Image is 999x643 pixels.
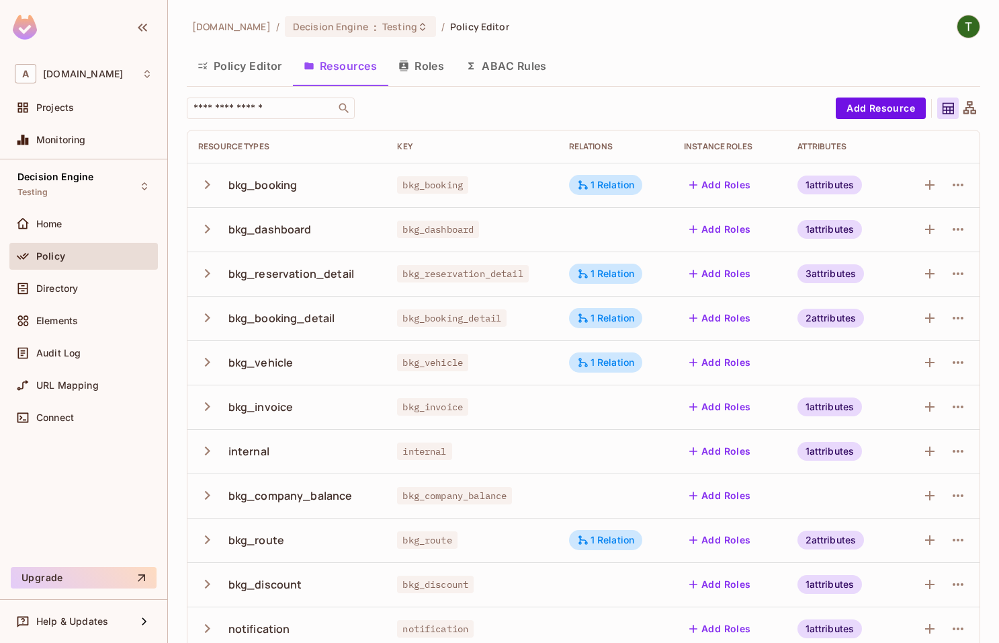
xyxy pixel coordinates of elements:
span: Decision Engine [17,172,93,182]
button: Add Roles [684,396,756,418]
div: notification [228,621,290,636]
span: Home [36,219,62,229]
span: Monitoring [36,135,86,145]
span: Policy Editor [450,20,509,33]
div: 1 attributes [797,220,863,239]
span: internal [397,443,451,460]
button: Add Roles [684,485,756,506]
button: Add Roles [684,352,756,373]
button: Policy Editor [187,49,293,83]
div: bkg_reservation_detail [228,266,354,281]
span: bkg_dashboard [397,221,479,238]
div: bkg_dashboard [228,222,312,237]
div: 1 attributes [797,619,863,638]
span: Help & Updates [36,616,108,627]
div: 1 Relation [577,179,635,191]
div: 1 Relation [577,356,635,369]
span: bkg_route [397,531,457,549]
span: bkg_reservation_detail [397,265,528,282]
span: Testing [17,187,48,198]
span: Audit Log [36,348,81,358]
button: ABAC Rules [455,49,558,83]
button: Add Roles [684,441,756,462]
div: Attributes [797,141,889,152]
button: Add Roles [684,574,756,595]
button: Add Roles [684,307,756,329]
div: 1 attributes [797,176,863,194]
button: Add Roles [684,618,756,640]
span: Testing [382,20,417,33]
div: bkg_booking_detail [228,311,335,326]
span: Decision Engine [293,20,368,33]
div: 1 Relation [577,312,635,324]
span: the active workspace [192,20,271,33]
button: Add Resource [836,98,926,119]
img: SReyMgAAAABJRU5ErkJggg== [13,15,37,40]
span: URL Mapping [36,380,99,391]
div: bkg_vehicle [228,355,294,370]
div: 3 attributes [797,264,865,283]
li: / [276,20,279,33]
button: Add Roles [684,174,756,196]
div: bkg_invoice [228,400,294,414]
span: bkg_booking [397,176,468,194]
button: Add Roles [684,529,756,551]
div: 1 attributes [797,398,863,416]
div: bkg_route [228,533,284,547]
span: bkg_invoice [397,398,468,416]
div: 1 attributes [797,442,863,461]
div: internal [228,444,269,459]
span: Projects [36,102,74,113]
span: Workspace: abclojistik.com [43,69,123,79]
div: Key [397,141,547,152]
span: notification [397,620,474,638]
span: bkg_discount [397,576,474,593]
div: 1 Relation [577,534,635,546]
span: Policy [36,251,65,262]
button: Roles [388,49,455,83]
button: Upgrade [11,567,157,589]
div: 1 Relation [577,268,635,280]
div: 1 attributes [797,575,863,594]
div: Resource Types [198,141,376,152]
div: Relations [569,141,662,152]
span: bkg_booking_detail [397,309,507,327]
img: Taha ÇEKEN [957,15,980,38]
div: bkg_booking [228,178,298,192]
div: 2 attributes [797,309,865,328]
div: bkg_company_balance [228,488,353,503]
span: Elements [36,315,78,326]
span: bkg_vehicle [397,354,468,371]
span: Directory [36,283,78,294]
span: : [373,22,378,32]
button: Add Roles [684,219,756,240]
button: Resources [293,49,388,83]
div: bkg_discount [228,577,302,592]
span: bkg_company_balance [397,487,512,504]
div: Instance roles [684,141,775,152]
button: Add Roles [684,263,756,285]
li: / [441,20,445,33]
div: 2 attributes [797,531,865,550]
span: Connect [36,412,74,423]
span: A [15,64,36,83]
